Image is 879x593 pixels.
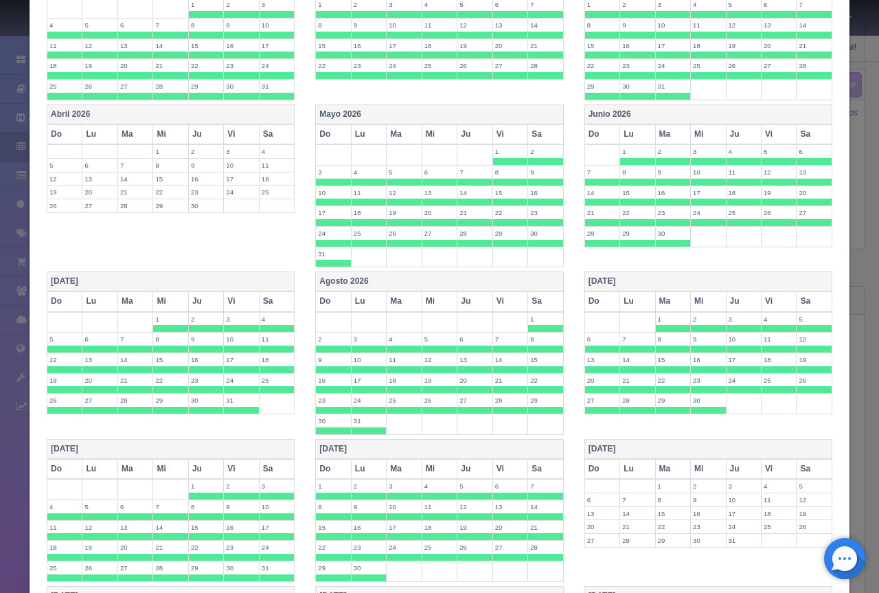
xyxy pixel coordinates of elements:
[656,333,690,346] label: 8
[316,394,350,407] label: 23
[457,227,492,240] label: 28
[153,333,187,346] label: 8
[118,353,152,366] label: 14
[727,333,761,346] label: 10
[47,199,82,212] label: 26
[316,59,350,72] label: 22
[422,186,457,199] label: 13
[493,145,527,158] label: 1
[387,166,421,179] label: 5
[316,247,350,260] label: 31
[153,159,187,172] label: 8
[585,166,619,179] label: 7
[82,172,117,186] label: 13
[118,333,152,346] label: 7
[762,493,796,506] label: 11
[352,374,386,387] label: 17
[260,59,295,72] label: 24
[493,166,527,179] label: 8
[797,145,832,158] label: 6
[422,227,457,240] label: 27
[457,333,492,346] label: 6
[422,333,457,346] label: 5
[118,374,152,387] label: 21
[82,500,117,513] label: 5
[118,394,152,407] label: 28
[153,199,187,212] label: 29
[797,59,832,72] label: 28
[493,39,527,52] label: 20
[457,353,492,366] label: 13
[493,59,527,72] label: 27
[189,80,223,93] label: 29
[691,313,725,326] label: 2
[528,333,563,346] label: 8
[493,374,527,387] label: 21
[47,186,82,199] label: 19
[493,394,527,407] label: 28
[153,186,187,199] label: 22
[691,480,725,493] label: 2
[691,145,725,158] label: 3
[82,159,117,172] label: 6
[47,59,82,72] label: 18
[762,186,796,199] label: 19
[153,59,187,72] label: 21
[585,493,619,506] label: 6
[656,19,690,32] label: 10
[387,333,421,346] label: 4
[316,414,350,427] label: 30
[691,206,725,219] label: 24
[118,59,152,72] label: 20
[691,19,725,32] label: 11
[528,19,563,32] label: 14
[620,59,654,72] label: 23
[224,394,258,407] label: 31
[656,353,690,366] label: 15
[153,374,187,387] label: 22
[224,480,258,493] label: 2
[585,206,619,219] label: 21
[352,394,386,407] label: 24
[457,59,492,72] label: 26
[387,353,421,366] label: 11
[620,145,654,158] label: 1
[585,333,619,346] label: 6
[189,39,223,52] label: 15
[727,19,761,32] label: 12
[260,159,295,172] label: 11
[656,166,690,179] label: 9
[585,353,619,366] label: 13
[493,353,527,366] label: 14
[656,80,690,93] label: 31
[82,374,117,387] label: 20
[727,480,761,493] label: 3
[352,480,386,493] label: 2
[316,353,350,366] label: 9
[316,186,350,199] label: 10
[153,394,187,407] label: 29
[260,80,295,93] label: 31
[224,374,258,387] label: 24
[656,394,690,407] label: 29
[493,19,527,32] label: 13
[762,145,796,158] label: 5
[528,39,563,52] label: 21
[387,206,421,219] label: 19
[727,59,761,72] label: 26
[585,227,619,240] label: 28
[691,186,725,199] label: 17
[352,206,386,219] label: 18
[797,333,832,346] label: 12
[153,19,187,32] label: 7
[528,313,563,326] label: 1
[82,394,117,407] label: 27
[762,39,796,52] label: 20
[727,374,761,387] label: 24
[224,313,258,326] label: 3
[493,227,527,240] label: 29
[528,59,563,72] label: 28
[528,145,563,158] label: 2
[82,59,117,72] label: 19
[189,353,223,366] label: 16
